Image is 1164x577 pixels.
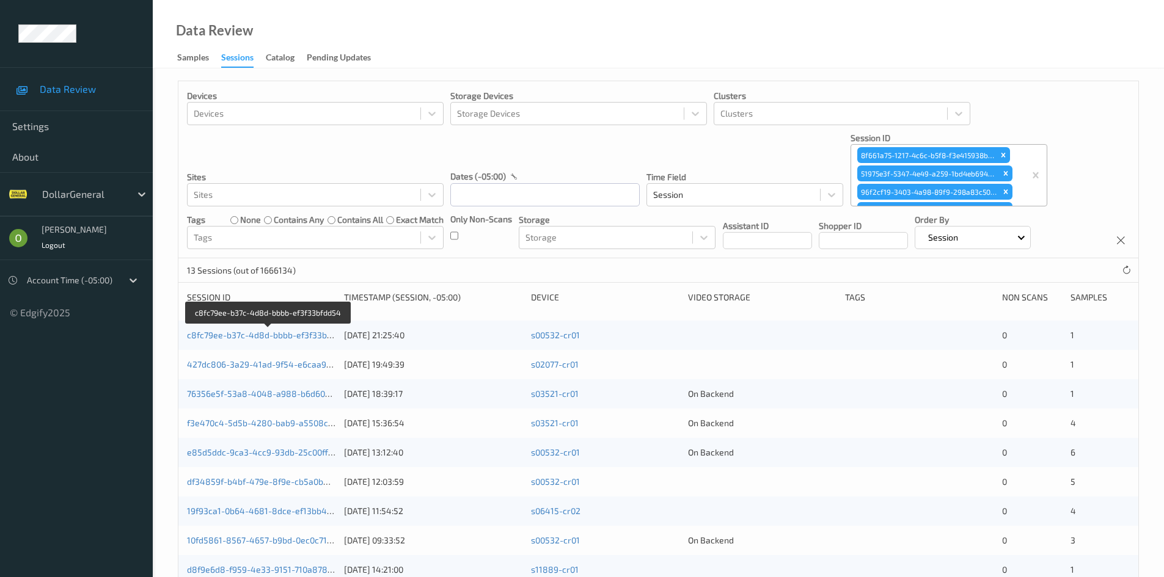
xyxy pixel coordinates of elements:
[999,184,1012,200] div: Remove 96f2cf19-3403-4a98-89f9-298a83c50d96
[997,147,1010,163] div: Remove 8f661a75-1217-4c6c-b5f8-f3e415938b5b
[531,476,580,487] a: s00532-cr01
[396,214,444,226] label: exact match
[857,202,999,218] div: 3d4d9f5c-de31-4053-81eb-6397532c7e43
[344,446,522,459] div: [DATE] 13:12:40
[1071,388,1074,399] span: 1
[177,51,209,67] div: Samples
[1071,447,1075,457] span: 6
[1071,359,1074,369] span: 1
[344,329,522,341] div: [DATE] 21:25:40
[221,51,254,68] div: Sessions
[915,214,1031,226] p: Order By
[187,476,351,487] a: df34859f-b4bf-479e-8f9e-cb5a0b8df766
[857,165,999,181] div: 51975e3f-5347-4e49-a259-1bd4eb694d25
[1071,418,1076,428] span: 4
[999,202,1012,218] div: Remove 3d4d9f5c-de31-4053-81eb-6397532c7e43
[1002,447,1007,457] span: 0
[221,49,266,68] a: Sessions
[187,564,350,575] a: d8f9e6d8-f959-4e33-9151-710a878ef7ea
[723,220,812,232] p: Assistant ID
[531,418,579,428] a: s03521-cr01
[187,535,348,545] a: 10fd5861-8567-4657-b9bd-0ec0c718bdff
[1002,564,1007,575] span: 0
[714,90,970,102] p: Clusters
[187,447,351,457] a: e85d5ddc-9ca3-4cc9-93db-25c00ffba8fb
[177,49,221,67] a: Samples
[307,49,383,67] a: Pending Updates
[1071,291,1130,303] div: Samples
[240,214,261,226] label: none
[1071,476,1075,487] span: 5
[187,90,444,102] p: Devices
[531,359,579,369] a: s02077-cr01
[531,291,679,303] div: Device
[1002,418,1007,428] span: 0
[1071,564,1074,575] span: 1
[176,24,253,37] div: Data Review
[646,171,843,183] p: Time Field
[857,147,997,163] div: 8f661a75-1217-4c6c-b5f8-f3e415938b5b
[1002,330,1007,340] span: 0
[1002,476,1007,487] span: 0
[344,388,522,400] div: [DATE] 18:39:17
[344,291,522,303] div: Timestamp (Session, -05:00)
[1002,535,1007,545] span: 0
[344,476,522,488] div: [DATE] 12:03:59
[531,388,579,399] a: s03521-cr01
[450,170,506,183] p: dates (-05:00)
[819,220,908,232] p: Shopper ID
[1071,330,1074,340] span: 1
[266,51,295,67] div: Catalog
[688,534,836,546] div: On Backend
[187,506,348,516] a: 19f93ca1-0b64-4681-8dce-ef13bb4d9fb1
[187,171,444,183] p: Sites
[187,388,356,399] a: 76356e5f-53a8-4048-a988-b6d60edb1115
[688,291,836,303] div: Video Storage
[344,505,522,517] div: [DATE] 11:54:52
[450,213,512,225] p: Only Non-Scans
[344,564,522,576] div: [DATE] 14:21:00
[187,330,350,340] a: c8fc79ee-b37c-4d8d-bbbb-ef3f33bfdd54
[344,534,522,546] div: [DATE] 09:33:52
[1071,506,1076,516] span: 4
[857,184,999,200] div: 96f2cf19-3403-4a98-89f9-298a83c50d96
[187,359,356,369] a: 427dc806-3a29-41ad-9f54-e6caa9582273
[187,264,296,277] p: 13 Sessions (out of 1666134)
[531,330,580,340] a: s00532-cr01
[1002,388,1007,399] span: 0
[924,231,962,244] p: Session
[1002,506,1007,516] span: 0
[688,417,836,429] div: On Backend
[344,417,522,429] div: [DATE] 15:36:54
[1002,359,1007,369] span: 0
[337,214,383,226] label: contains all
[274,214,324,226] label: contains any
[266,49,307,67] a: Catalog
[688,388,836,400] div: On Backend
[187,214,205,226] p: Tags
[531,506,580,516] a: s06415-cr02
[519,214,716,226] p: Storage
[187,291,335,303] div: Session ID
[1002,291,1061,303] div: Non Scans
[450,90,707,102] p: Storage Devices
[531,447,580,457] a: s00532-cr01
[688,446,836,459] div: On Backend
[1071,535,1075,545] span: 3
[344,358,522,371] div: [DATE] 19:49:39
[845,291,994,303] div: Tags
[851,132,1047,144] p: Session ID
[187,418,354,428] a: f3e470c4-5d5b-4280-bab9-a5508cb521cf
[531,564,579,575] a: s11889-cr01
[531,535,580,545] a: s00532-cr01
[307,51,371,67] div: Pending Updates
[999,165,1012,181] div: Remove 51975e3f-5347-4e49-a259-1bd4eb694d25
